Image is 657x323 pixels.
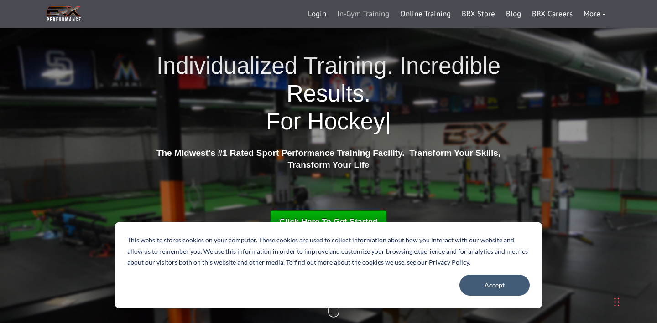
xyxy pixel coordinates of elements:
[459,275,530,296] button: Accept
[456,3,501,25] a: BRX Store
[385,108,391,134] span: |
[332,3,395,25] a: In-Gym Training
[266,108,385,134] span: For Hockey
[578,3,611,25] a: More
[270,210,387,234] a: Click Here To Get Started
[395,3,456,25] a: Online Training
[522,225,657,323] iframe: Chat Widget
[156,148,501,170] strong: The Midwest's #1 Rated Sport Performance Training Facility. Transform Your Skills, Transform Your...
[46,5,82,23] img: BRX Transparent Logo-2
[279,217,378,226] span: Click Here To Get Started
[302,3,332,25] a: Login
[527,3,578,25] a: BRX Careers
[614,288,620,316] div: Drag
[115,222,542,308] div: Cookie banner
[153,52,504,136] h1: Individualized Training. Incredible Results.
[501,3,527,25] a: Blog
[127,235,530,268] p: This website stores cookies on your computer. These cookies are used to collect information about...
[302,3,611,25] div: Navigation Menu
